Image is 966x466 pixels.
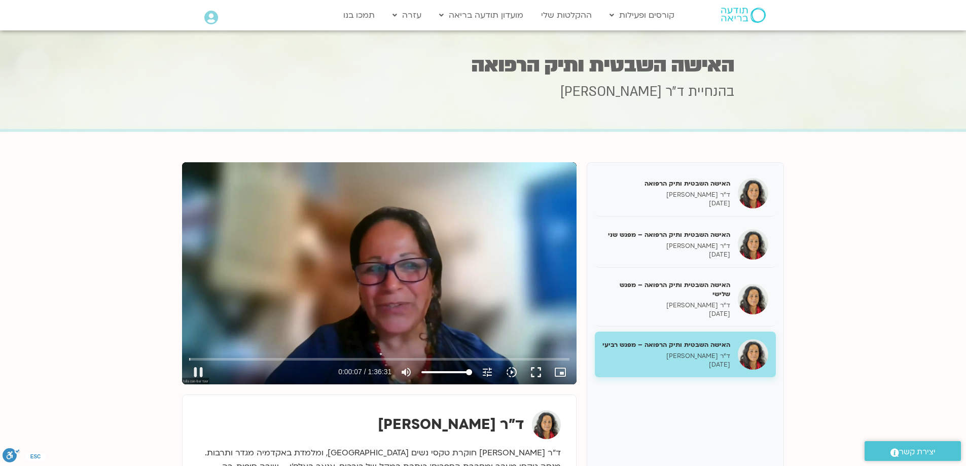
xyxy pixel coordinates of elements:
[602,340,730,349] h5: האישה השבטית ותיק הרפואה – מפגש רביעי
[602,361,730,369] p: [DATE]
[738,284,768,314] img: האישה השבטית ותיק הרפואה – מפגש שלישי
[338,6,380,25] a: תמכו בנו
[688,83,734,101] span: בהנחיית
[602,191,730,199] p: ד״ר [PERSON_NAME]
[532,410,561,439] img: ד״ר צילה זן בר צור
[602,280,730,299] h5: האישה השבטית ותיק הרפואה – מפגש שלישי
[602,301,730,310] p: ד״ר [PERSON_NAME]
[721,8,766,23] img: תודעה בריאה
[602,199,730,208] p: [DATE]
[602,230,730,239] h5: האישה השבטית ותיק הרפואה – מפגש שני
[865,441,961,461] a: יצירת קשר
[434,6,528,25] a: מועדון תודעה בריאה
[899,445,936,459] span: יצירת קשר
[602,242,730,250] p: ד״ר [PERSON_NAME]
[602,250,730,259] p: [DATE]
[378,415,524,434] strong: ד״ר [PERSON_NAME]
[738,229,768,260] img: האישה השבטית ותיק הרפואה – מפגש שני
[602,179,730,188] h5: האישה השבטית ותיק הרפואה
[232,55,734,75] h1: האישה השבטית ותיק הרפואה
[738,178,768,208] img: האישה השבטית ותיק הרפואה
[604,6,679,25] a: קורסים ופעילות
[602,310,730,318] p: [DATE]
[387,6,426,25] a: עזרה
[602,352,730,361] p: ד״ר [PERSON_NAME]
[536,6,597,25] a: ההקלטות שלי
[738,339,768,370] img: האישה השבטית ותיק הרפואה – מפגש רביעי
